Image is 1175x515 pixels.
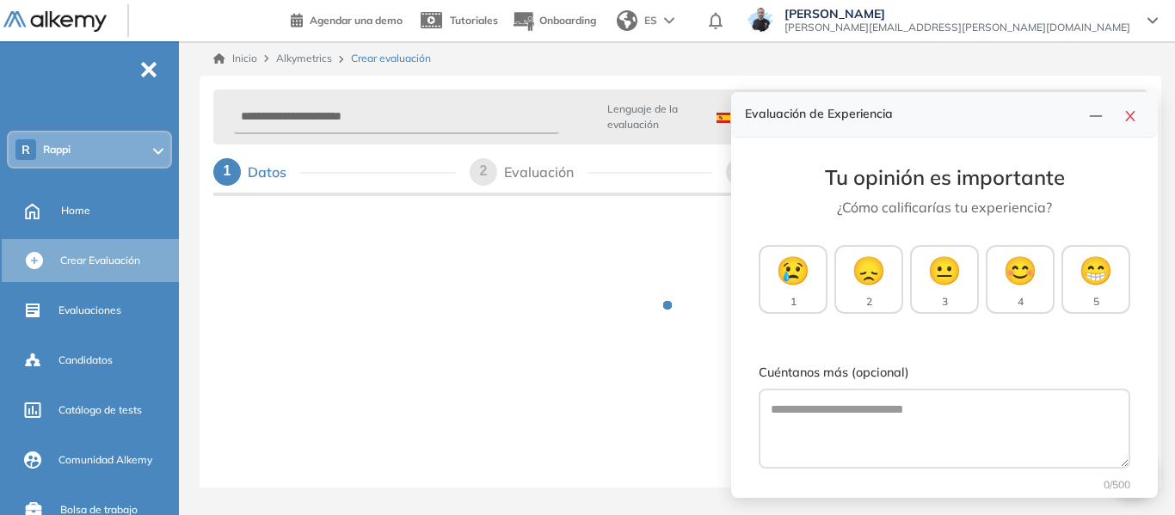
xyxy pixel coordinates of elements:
span: ES [644,13,657,28]
span: Agendar una demo [310,14,403,27]
span: Home [61,203,90,218]
img: arrow [664,17,674,24]
span: Lenguaje de la evaluación [607,101,692,132]
span: 2 [866,294,872,310]
span: Crear Evaluación [60,253,140,268]
div: Datos [248,158,300,186]
span: Onboarding [539,14,596,27]
button: close [1117,102,1144,126]
button: 😊4 [986,245,1055,314]
span: close [1123,109,1137,123]
button: line [1082,102,1110,126]
button: Onboarding [512,3,596,40]
span: Candidatos [58,353,113,368]
span: line [1089,109,1103,123]
span: 1 [791,294,797,310]
img: Logo [3,11,107,33]
span: R [22,143,30,156]
img: world [617,10,637,31]
span: Crear evaluación [351,51,431,66]
span: 😁 [1079,249,1113,291]
div: Evaluación [504,158,587,186]
button: 😐3 [910,245,979,314]
h4: Evaluación de Experiencia [745,107,1082,121]
button: 😁5 [1061,245,1130,314]
p: ¿Cómo calificarías tu experiencia? [759,197,1130,218]
span: [PERSON_NAME][EMAIL_ADDRESS][PERSON_NAME][DOMAIN_NAME] [784,21,1130,34]
span: Español [717,110,771,124]
span: [PERSON_NAME] [784,7,1130,21]
span: 😞 [852,249,886,291]
span: Evaluaciones [58,303,121,318]
div: 0 /500 [759,477,1130,493]
span: 5 [1093,294,1099,310]
span: Catálogo de tests [58,402,142,418]
span: 4 [1018,294,1024,310]
span: Rappi [43,143,71,156]
span: Alkymetrics [276,52,332,64]
span: 3 [942,294,948,310]
span: 😐 [927,249,962,291]
span: Comunidad Alkemy [58,452,152,468]
div: 1Datos [213,158,456,186]
a: Agendar una demo [291,9,403,29]
img: ESP [717,113,730,123]
a: Inicio [213,51,257,66]
button: 😢1 [759,245,827,314]
h3: Tu opinión es importante [759,165,1130,190]
button: 😞2 [834,245,903,314]
span: 😢 [776,249,810,291]
span: 2 [480,163,488,178]
span: Tutoriales [450,14,498,27]
label: Cuéntanos más (opcional) [759,364,1130,383]
span: 😊 [1003,249,1037,291]
span: 1 [224,163,231,178]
